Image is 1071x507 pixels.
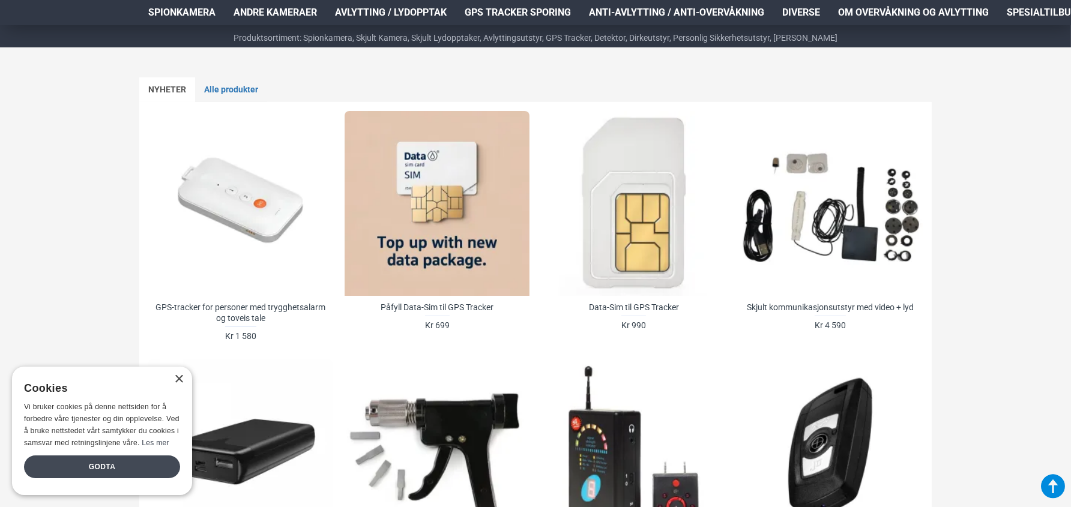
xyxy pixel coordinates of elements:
span: GPS Tracker Sporing [465,5,571,20]
span: Kr 1 580 [225,332,256,340]
a: NYHETER [139,77,195,103]
a: Data-Sim til GPS Tracker [589,302,679,313]
a: GPS-tracker for personer med trygghetsalarm og toveis tale [148,111,333,295]
span: Anti-avlytting / Anti-overvåkning [589,5,764,20]
a: Skjult kommunikasjonsutstyr med video + lyd [747,302,914,313]
a: Les mer, opens a new window [142,439,169,447]
span: Kr 699 [425,321,450,329]
div: Close [174,375,183,384]
span: Diverse [782,5,820,20]
a: Påfyll Data-Sim til GPS Tracker [381,302,493,313]
a: Alle produkter [195,77,267,103]
span: Om overvåkning og avlytting [838,5,989,20]
div: Cookies [24,376,172,401]
a: Påfyll Data-Sim til GPS Tracker [345,111,529,295]
span: Spionkamera [148,5,216,20]
span: Vi bruker cookies på denne nettsiden for å forbedre våre tjenester og din opplevelse. Ved å bruke... [24,403,180,446]
a: GPS-tracker for personer med trygghetsalarm og toveis tale [154,302,327,323]
span: Andre kameraer [234,5,317,20]
span: Kr 4 590 [815,321,846,329]
a: Skjult kommunikasjonsutstyr med video + lyd Skjult kommunikasjonsutstyr med video + lyd [738,111,922,295]
a: Data-Sim til GPS Tracker [542,111,726,295]
span: Avlytting / Lydopptak [335,5,447,20]
span: Kr 990 [621,321,646,329]
div: Godta [24,455,180,478]
div: Produktsortiment: Spionkamera, Skjult Kamera, Skjult Lydopptaker, Avlyttingsutstyr, GPS Tracker, ... [234,32,837,44]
